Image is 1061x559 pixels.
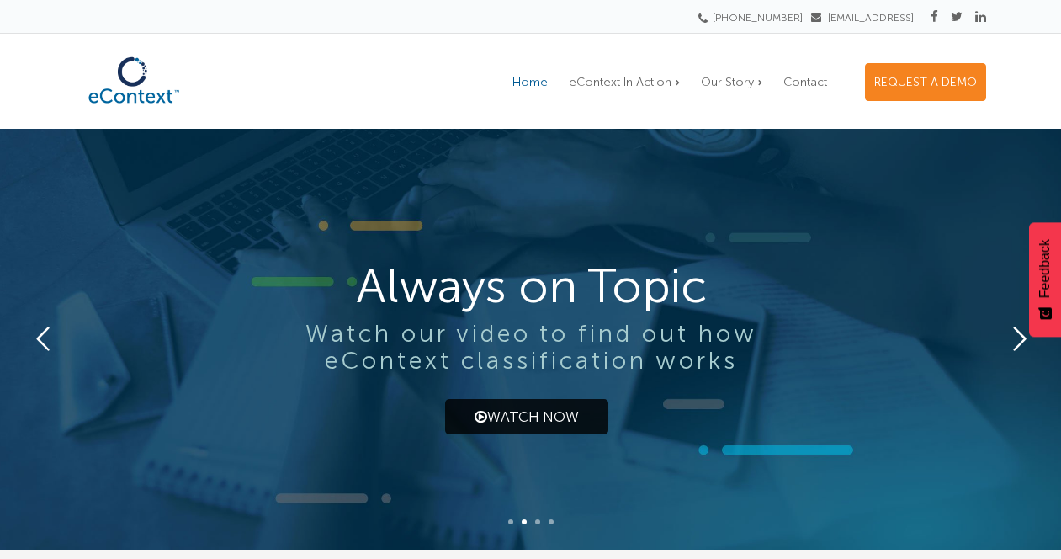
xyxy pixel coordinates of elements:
[1037,239,1053,298] span: Feedback
[75,48,193,113] img: eContext
[951,9,963,24] a: Twitter
[9,253,1053,318] rs-layer: Always on Topic
[1029,222,1061,337] button: Feedback - Show survey
[512,75,548,89] span: Home
[75,98,193,117] a: eContext
[701,75,754,89] span: Our Story
[931,9,938,24] a: Facebook
[865,63,986,101] a: REQUEST A DEMO
[703,12,803,24] a: [PHONE_NUMBER]
[569,75,671,89] span: eContext In Action
[783,75,827,89] span: Contact
[445,399,608,434] rs-layer: WATCH NOW
[504,64,556,100] a: Home
[811,12,914,24] a: [EMAIL_ADDRESS]
[9,321,1053,375] rs-layer: Watch our video to find out how eContext classification works
[874,75,977,89] span: REQUEST A DEMO
[775,64,836,100] a: Contact
[975,9,986,24] a: Linkedin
